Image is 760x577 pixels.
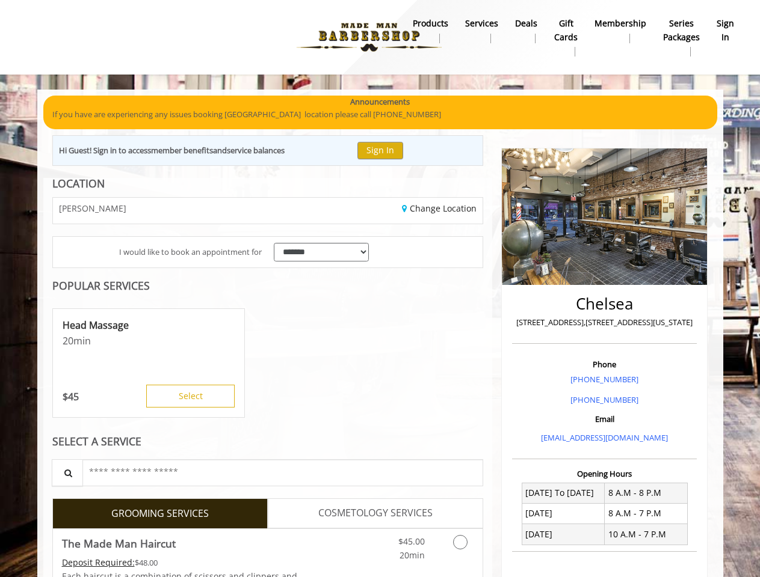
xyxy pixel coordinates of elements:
b: Services [465,17,498,30]
a: DealsDeals [507,15,546,46]
p: 45 [63,390,79,403]
img: Made Man Barbershop logo [286,4,452,70]
td: 10 A.M - 7 P.M [605,524,688,545]
h3: Phone [515,360,694,368]
a: Change Location [402,203,477,214]
b: The Made Man Haircut [62,535,176,552]
div: $48.00 [62,556,304,569]
a: Series packagesSeries packages [655,15,708,60]
span: COSMETOLOGY SERVICES [318,505,433,521]
span: This service needs some Advance to be paid before we block your appointment [62,557,135,568]
a: [EMAIL_ADDRESS][DOMAIN_NAME] [541,432,668,443]
td: [DATE] [522,503,605,524]
a: Gift cardsgift cards [546,15,586,60]
h3: Email [515,415,694,423]
span: GROOMING SERVICES [111,506,209,522]
b: LOCATION [52,176,105,191]
b: Announcements [350,96,410,108]
td: [DATE] To [DATE] [522,483,605,503]
td: 8 A.M - 7 P.M [605,503,688,524]
b: member benefits [151,145,213,156]
button: Select [146,385,235,408]
b: gift cards [554,17,578,44]
p: If you have are experiencing any issues booking [GEOGRAPHIC_DATA] location please call [PHONE_NUM... [52,108,708,121]
span: $45.00 [398,536,425,547]
td: [DATE] [522,524,605,545]
b: Membership [595,17,646,30]
h3: Opening Hours [512,469,697,478]
div: Hi Guest! Sign in to access and [59,144,285,157]
p: [STREET_ADDRESS],[STREET_ADDRESS][US_STATE] [515,316,694,329]
b: POPULAR SERVICES [52,278,150,293]
p: Head Massage [63,319,235,332]
p: 20 [63,334,235,347]
a: sign insign in [708,15,743,46]
button: Service Search [52,459,83,486]
b: Deals [515,17,537,30]
h2: Chelsea [515,295,694,313]
div: SELECT A SERVICE [52,436,484,447]
b: products [413,17,448,30]
b: service balances [227,145,285,156]
b: sign in [717,17,734,44]
a: [PHONE_NUMBER] [570,374,638,385]
span: 20min [400,549,425,561]
span: I would like to book an appointment for [119,246,262,258]
a: [PHONE_NUMBER] [570,394,638,405]
span: $ [63,390,68,403]
button: Sign In [357,142,403,159]
b: Series packages [663,17,700,44]
td: 8 A.M - 8 P.M [605,483,688,503]
a: ServicesServices [457,15,507,46]
span: min [73,334,91,347]
a: Productsproducts [404,15,457,46]
span: [PERSON_NAME] [59,204,126,213]
a: MembershipMembership [586,15,655,46]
